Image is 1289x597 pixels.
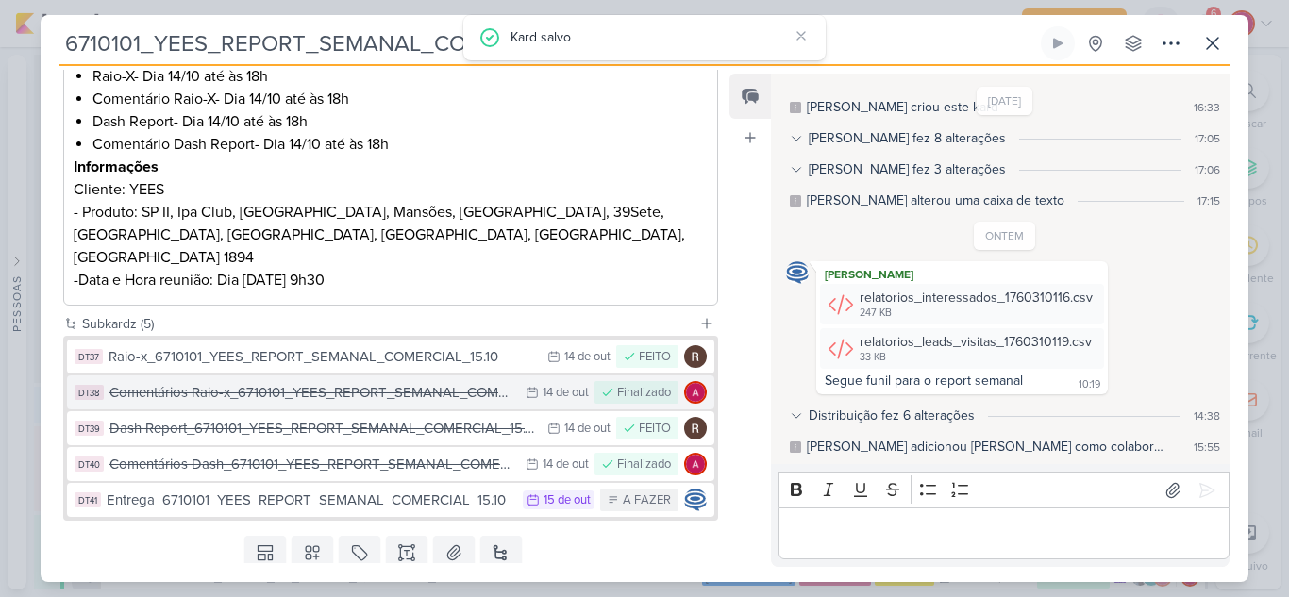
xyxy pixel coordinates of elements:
[807,191,1064,210] div: Isabella alterou uma caixa de texto
[543,458,589,471] div: 14 de out
[623,491,671,510] div: A FAZER
[860,332,1092,352] div: relatorios_leads_visitas_1760310119.csv
[786,261,809,284] img: Caroline Traven De Andrade
[564,423,611,435] div: 14 de out
[684,489,707,511] img: Caroline Traven De Andrade
[860,350,1092,365] div: 33 KB
[564,351,611,363] div: 14 de out
[107,489,513,511] div: Entrega_6710101_YEES_REPORT_SEMANAL_COMERCIAL_15.10
[820,265,1104,284] div: [PERSON_NAME]
[67,483,714,517] button: DT41 Entrega_6710101_YEES_REPORT_SEMANAL_COMERCIAL_15.10 15 de out A FAZER
[75,492,101,507] div: DT41
[790,441,801,453] div: Este log é visível à todos no kard
[67,340,714,373] button: DT37 Raio-x_6710101_YEES_REPORT_SEMANAL_COMERCIAL_15.10 14 de out FEITO
[1194,439,1220,456] div: 15:55
[1195,130,1220,147] div: 17:05
[1194,99,1220,116] div: 16:33
[1194,407,1220,424] div: 14:38
[807,97,998,117] div: Isabella criou este kard
[511,26,788,47] div: Kard salvo
[75,385,104,400] div: DT38
[59,26,1037,60] input: Kard Sem Título
[74,158,159,176] strong: Informações
[790,195,801,207] div: Este log é visível à todos no kard
[75,349,103,364] div: DT37
[809,128,1006,148] div: [PERSON_NAME] fez 8 alterações
[75,456,104,472] div: DT40
[790,102,801,113] div: Este log é visível à todos no kard
[1050,36,1065,51] div: Ligar relógio
[92,88,708,110] li: Comentário Raio-X- Dia 14/10 até às 18h
[684,345,707,368] img: Rafael Dornelles
[684,417,707,439] img: Rafael Dornelles
[778,472,1230,508] div: Editor toolbar
[109,346,538,368] div: Raio-x_6710101_YEES_REPORT_SEMANAL_COMERCIAL_15.10
[544,494,591,506] div: 15 de out
[860,288,1093,307] div: relatorios_interessados_1760310116.csv
[92,65,708,88] li: Raio-X- Dia 14/10 até às 18h
[807,437,1167,456] div: Alessandra adicionou Rafael como colaborador(a)
[639,348,671,367] div: FEITO
[109,382,516,404] div: Comentários Raio-x_6710101_YEES_REPORT_SEMANAL_COMERCIAL_15.10
[809,159,1006,179] div: [PERSON_NAME] fez 3 alterações
[74,269,708,291] p: -Data e Hora reunião: Dia [DATE] 9h30
[820,284,1104,324] div: relatorios_interessados_1760310116.csv
[684,453,707,475] img: Alessandra Gomes
[92,133,708,156] li: Comentário Dash Report- Dia 14/10 até às 18h
[617,456,671,474] div: Finalizado
[67,447,714,481] button: DT40 Comentários Dash_6710101_YEES_REPORT_SEMANAL_COMERCIAL_15.10 14 de out Finalizado
[617,384,671,403] div: Finalizado
[860,306,1093,321] div: 247 KB
[543,387,589,399] div: 14 de out
[67,411,714,445] button: DT39 Dash Report_6710101_YEES_REPORT_SEMANAL_COMERCIAL_15.10 14 de out FEITO
[67,375,714,409] button: DT38 Comentários Raio-x_6710101_YEES_REPORT_SEMANAL_COMERCIAL_15.10 14 de out Finalizado
[820,328,1104,369] div: relatorios_leads_visitas_1760310119.csv
[684,381,707,404] img: Alessandra Gomes
[639,420,671,439] div: FEITO
[825,373,1023,389] div: Segue funil para o report semanal
[74,178,708,201] p: Cliente: YEES
[1197,192,1220,209] div: 17:15
[75,421,104,436] div: DT39
[1195,161,1220,178] div: 17:06
[92,110,708,133] li: Dash Report- Dia 14/10 até às 18h
[809,406,975,425] div: Distribuição fez 6 alterações
[109,454,516,475] div: Comentários Dash_6710101_YEES_REPORT_SEMANAL_COMERCIAL_15.10
[74,201,708,269] p: - Produto: SP II, Ipa Club, [GEOGRAPHIC_DATA], Mansões, [GEOGRAPHIC_DATA], 39Sete, [GEOGRAPHIC_DA...
[778,507,1230,559] div: Editor editing area: main
[82,314,692,334] div: Subkardz (5)
[1079,377,1100,392] div: 10:19
[109,418,538,439] div: Dash Report_6710101_YEES_REPORT_SEMANAL_COMERCIAL_15.10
